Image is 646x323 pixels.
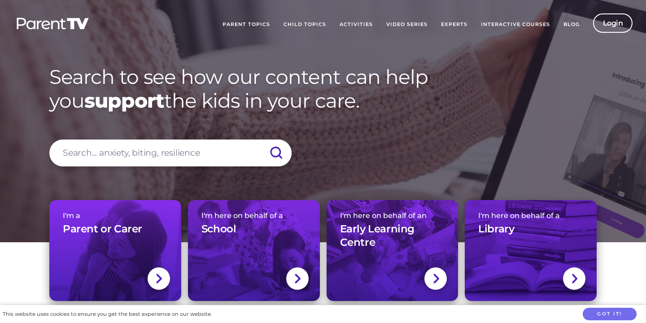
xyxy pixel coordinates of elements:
a: Login [593,13,633,33]
a: Parent Topics [216,13,277,36]
a: Video Series [380,13,434,36]
img: svg+xml;base64,PHN2ZyBlbmFibGUtYmFja2dyb3VuZD0ibmV3IDAgMCAxNC44IDI1LjciIHZpZXdCb3g9IjAgMCAxNC44ID... [432,273,439,284]
h3: School [201,223,236,236]
a: I'm here on behalf of aSchool [188,200,320,301]
strong: support [84,88,164,113]
img: svg+xml;base64,PHN2ZyBlbmFibGUtYmFja2dyb3VuZD0ibmV3IDAgMCAxNC44IDI1LjciIHZpZXdCb3g9IjAgMCAxNC44ID... [155,273,162,284]
h3: Early Learning Centre [340,223,445,249]
span: I'm here on behalf of a [478,211,583,220]
a: Activities [333,13,380,36]
span: I'm here on behalf of an [340,211,445,220]
div: This website uses cookies to ensure you get the best experience on our website. [3,310,212,319]
img: parenttv-logo-white.4c85aaf.svg [16,17,90,30]
input: Search... anxiety, biting, resilience [49,140,292,166]
input: Submit [260,140,292,166]
h1: Search to see how our content can help you the kids in your care. [49,65,597,113]
button: Got it! [583,308,637,321]
a: Experts [434,13,474,36]
img: svg+xml;base64,PHN2ZyBlbmFibGUtYmFja2dyb3VuZD0ibmV3IDAgMCAxNC44IDI1LjciIHZpZXdCb3g9IjAgMCAxNC44ID... [571,273,578,284]
span: I'm here on behalf of a [201,211,306,220]
span: I'm a [63,211,168,220]
img: svg+xml;base64,PHN2ZyBlbmFibGUtYmFja2dyb3VuZD0ibmV3IDAgMCAxNC44IDI1LjciIHZpZXdCb3g9IjAgMCAxNC44ID... [294,273,301,284]
a: I'm here on behalf of aLibrary [465,200,597,301]
h3: Parent or Carer [63,223,142,236]
h3: Library [478,223,514,236]
a: Child Topics [277,13,333,36]
a: Interactive Courses [474,13,557,36]
a: I'm here on behalf of anEarly Learning Centre [327,200,458,301]
a: I'm aParent or Carer [49,200,181,301]
a: Blog [557,13,586,36]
